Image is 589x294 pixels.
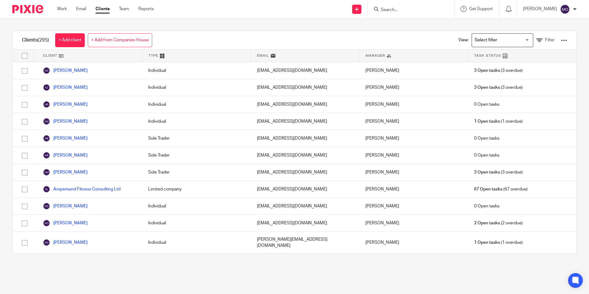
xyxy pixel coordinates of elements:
div: View: [449,31,567,49]
div: [EMAIL_ADDRESS][DOMAIN_NAME] [251,215,359,231]
img: svg%3E [43,239,50,246]
div: Individual [142,62,250,79]
div: [PERSON_NAME] [359,79,468,96]
input: Select all [19,50,30,62]
img: svg%3E [43,67,50,74]
div: [PERSON_NAME] [359,181,468,198]
span: 67 Open tasks [474,186,502,192]
div: [PERSON_NAME][EMAIL_ADDRESS][DOMAIN_NAME] [251,232,359,254]
span: 1 Open tasks [474,118,500,125]
div: Individual [142,215,250,231]
a: Work [57,6,67,12]
div: [EMAIL_ADDRESS][DOMAIN_NAME] [251,96,359,113]
span: (1 overdue) [474,239,523,246]
img: Pixie [12,5,43,13]
div: [PERSON_NAME] [359,113,468,130]
span: Filter [545,38,555,42]
div: [EMAIL_ADDRESS][DOMAIN_NAME] [251,181,359,198]
div: [PERSON_NAME] [359,147,468,164]
img: svg%3E [43,84,50,91]
img: svg%3E [43,101,50,108]
span: Client [43,53,57,58]
div: [PERSON_NAME] [359,232,468,254]
div: Limited company [142,181,250,198]
p: [PERSON_NAME] [523,6,557,12]
div: [PERSON_NAME] [359,215,468,231]
span: 0 Open tasks [474,152,499,158]
div: Search for option [472,33,533,47]
span: Type [148,53,158,58]
span: (2 overdue) [474,220,523,226]
img: svg%3E [43,169,50,176]
img: svg%3E [560,4,570,14]
a: [PERSON_NAME] [43,169,87,176]
a: [PERSON_NAME] [43,67,87,74]
span: 3 Open tasks [474,169,500,175]
h1: Clients [22,37,49,43]
span: 0 Open tasks [474,135,499,141]
a: [PERSON_NAME] [43,239,87,246]
a: Email [76,6,86,12]
a: + Add client [55,33,85,47]
span: Task Status [474,53,501,58]
img: svg%3E [43,118,50,125]
div: [PERSON_NAME] [359,198,468,214]
div: Individual [142,198,250,214]
span: 3 Open tasks [474,84,500,91]
div: [EMAIL_ADDRESS][DOMAIN_NAME] [251,79,359,96]
a: [PERSON_NAME] [43,219,87,227]
span: 1 Open tasks [474,239,500,246]
div: [EMAIL_ADDRESS][DOMAIN_NAME] [251,198,359,214]
a: Ampersand Fitness Consulting Ltd [43,186,120,193]
span: (67 overdue) [474,186,528,192]
span: 3 Open tasks [474,67,500,74]
a: Team [119,6,129,12]
img: svg%3E [43,186,50,193]
span: Get Support [469,7,493,11]
div: [PERSON_NAME] [359,62,468,79]
div: [PERSON_NAME] [359,130,468,147]
span: 0 Open tasks [474,101,499,108]
div: Sole Trader [142,147,250,164]
span: Email [257,53,269,58]
a: [PERSON_NAME] [43,101,87,108]
a: + Add from Companies House [88,33,152,47]
input: Search [380,7,436,13]
a: [PERSON_NAME] [43,135,87,142]
span: (3 overdue) [474,169,523,175]
span: 0 Open tasks [474,203,499,209]
div: [PERSON_NAME] [359,96,468,113]
div: [PERSON_NAME] [359,164,468,181]
img: svg%3E [43,152,50,159]
span: (3 overdue) [474,67,523,74]
span: (1 overdue) [474,118,523,125]
a: Clients [95,6,110,12]
div: [EMAIL_ADDRESS][DOMAIN_NAME] [251,164,359,181]
span: 2 Open tasks [474,220,500,226]
span: (295) [38,38,49,43]
div: Individual [142,79,250,96]
div: [EMAIL_ADDRESS][DOMAIN_NAME] [251,147,359,164]
span: (3 overdue) [474,84,523,91]
img: svg%3E [43,202,50,210]
div: [EMAIL_ADDRESS][DOMAIN_NAME] [251,62,359,79]
a: [PERSON_NAME] [43,118,87,125]
div: Individual [142,113,250,130]
a: [PERSON_NAME] [43,202,87,210]
span: Manager [366,53,385,58]
img: svg%3E [43,135,50,142]
a: [PERSON_NAME] [43,84,87,91]
div: Sole Trader [142,130,250,147]
img: svg%3E [43,219,50,227]
div: [EMAIL_ADDRESS][DOMAIN_NAME] [251,130,359,147]
a: [PERSON_NAME] [43,152,87,159]
div: Individual [142,232,250,254]
div: [EMAIL_ADDRESS][DOMAIN_NAME] [251,113,359,130]
input: Search for option [473,35,530,46]
div: Individual [142,96,250,113]
div: Sole Trader [142,164,250,181]
a: Reports [138,6,154,12]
